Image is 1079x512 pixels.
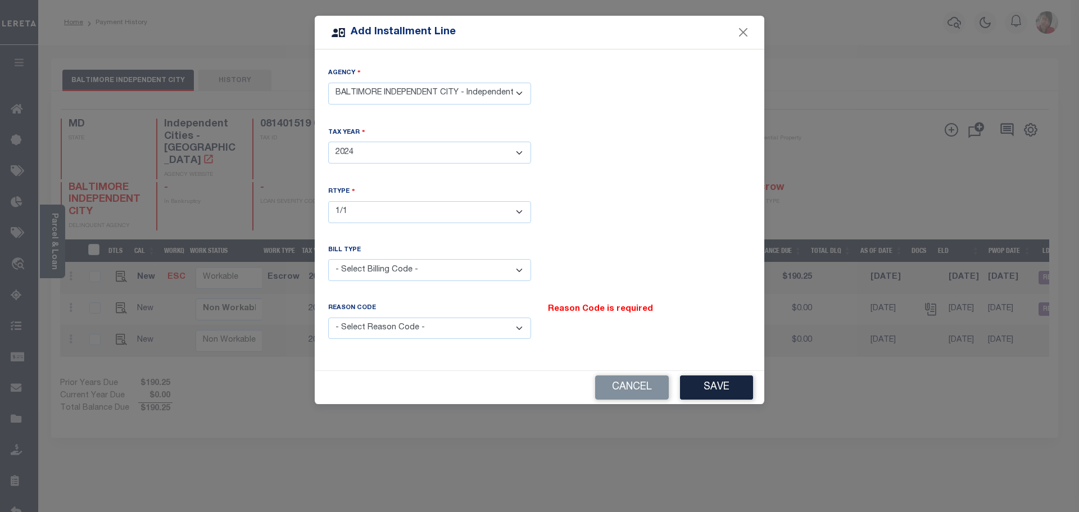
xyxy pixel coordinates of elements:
[328,67,361,78] label: Agency
[328,127,365,138] label: Tax Year
[595,375,669,400] button: Cancel
[328,186,355,197] label: RType
[328,303,376,313] label: Reason Code
[328,246,361,255] label: Bill Type
[548,303,751,316] div: Reason Code is required
[680,375,753,400] button: Save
